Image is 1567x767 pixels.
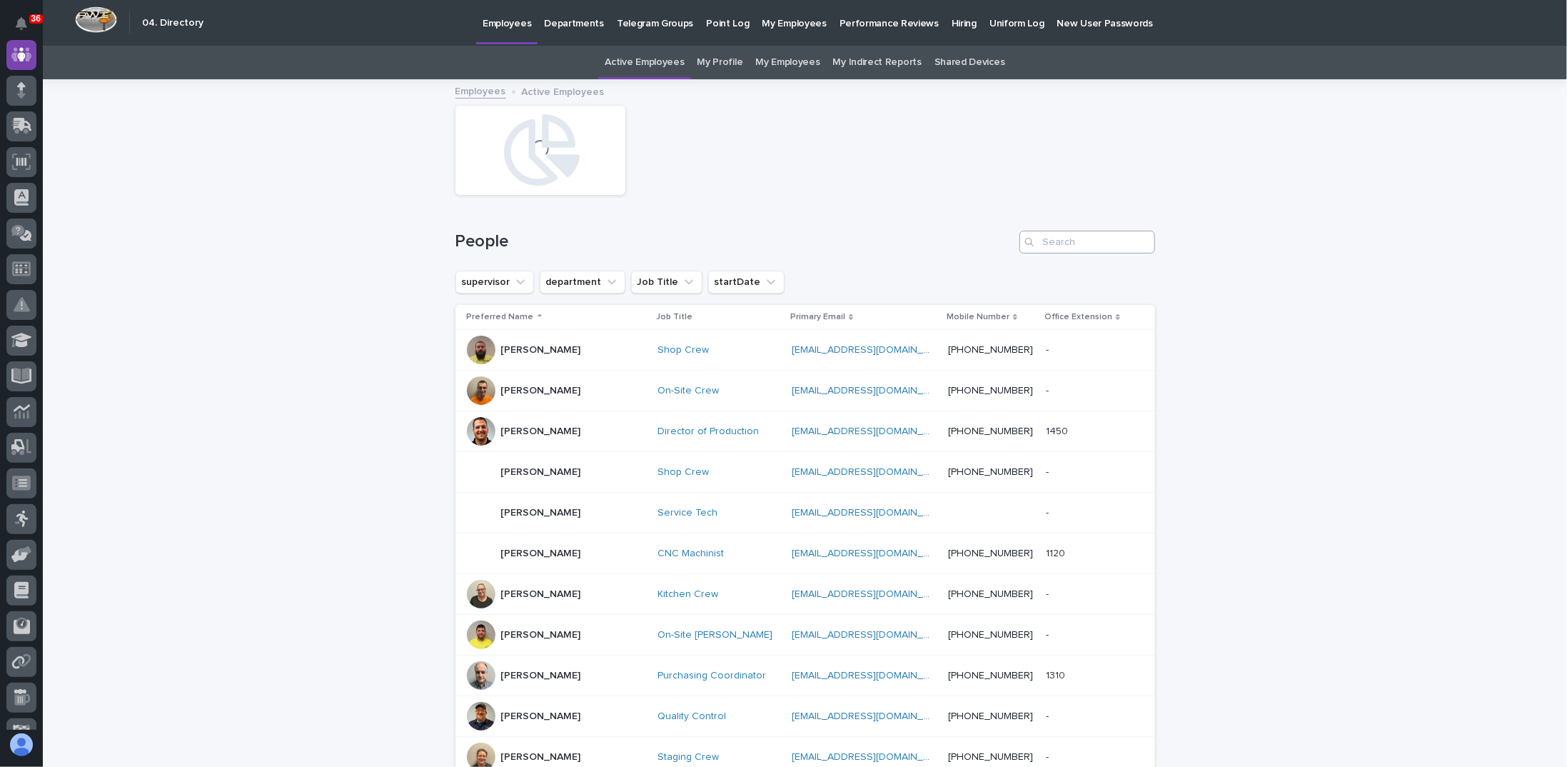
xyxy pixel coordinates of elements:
[657,385,719,397] a: On-Site Crew
[142,17,203,29] h2: 04. Directory
[501,507,581,519] p: [PERSON_NAME]
[501,548,581,560] p: [PERSON_NAME]
[467,309,534,325] p: Preferred Name
[455,533,1155,574] tr: [PERSON_NAME]CNC Machinist [EMAIL_ADDRESS][DOMAIN_NAME] [PHONE_NUMBER]11201120
[792,711,953,721] a: [EMAIL_ADDRESS][DOMAIN_NAME]
[792,345,953,355] a: [EMAIL_ADDRESS][DOMAIN_NAME]
[948,589,1033,599] a: [PHONE_NUMBER]
[455,371,1155,411] tr: [PERSON_NAME]On-Site Crew [EMAIL_ADDRESS][DOMAIN_NAME] [PHONE_NUMBER]--
[1046,423,1071,438] p: 1450
[657,548,724,560] a: CNC Machinist
[792,589,953,599] a: [EMAIL_ADDRESS][DOMAIN_NAME]
[1046,341,1052,356] p: -
[1046,626,1052,641] p: -
[455,452,1155,493] tr: [PERSON_NAME]Shop Crew [EMAIL_ADDRESS][DOMAIN_NAME] [PHONE_NUMBER]--
[455,615,1155,656] tr: [PERSON_NAME]On-Site [PERSON_NAME] [EMAIL_ADDRESS][DOMAIN_NAME] [PHONE_NUMBER]--
[948,671,1033,681] a: [PHONE_NUMBER]
[1046,545,1068,560] p: 1120
[657,711,726,723] a: Quality Control
[522,83,605,99] p: Active Employees
[792,548,953,558] a: [EMAIL_ADDRESS][DOMAIN_NAME]
[455,411,1155,452] tr: [PERSON_NAME]Director of Production [EMAIL_ADDRESS][DOMAIN_NAME] [PHONE_NUMBER]14501450
[948,426,1033,436] a: [PHONE_NUMBER]
[708,271,785,294] button: startDate
[1046,586,1052,601] p: -
[792,508,953,518] a: [EMAIL_ADDRESS][DOMAIN_NAME]
[948,752,1033,762] a: [PHONE_NUMBER]
[657,751,719,763] a: Staging Crew
[948,467,1033,477] a: [PHONE_NUMBER]
[656,309,692,325] p: Job Title
[6,9,36,39] button: Notifications
[947,309,1009,325] p: Mobile Number
[501,711,581,723] p: [PERSON_NAME]
[455,231,1014,252] h1: People
[657,466,709,478] a: Shop Crew
[657,507,717,519] a: Service Tech
[1019,231,1155,254] input: Search
[697,46,743,79] a: My Profile
[792,671,953,681] a: [EMAIL_ADDRESS][DOMAIN_NAME]
[657,670,766,682] a: Purchasing Coordinator
[1046,504,1052,519] p: -
[455,493,1155,533] tr: [PERSON_NAME]Service Tech [EMAIL_ADDRESS][DOMAIN_NAME] --
[631,271,702,294] button: Job Title
[75,6,117,33] img: Workspace Logo
[501,344,581,356] p: [PERSON_NAME]
[948,711,1033,721] a: [PHONE_NUMBER]
[455,271,534,294] button: supervisor
[455,656,1155,696] tr: [PERSON_NAME]Purchasing Coordinator [EMAIL_ADDRESS][DOMAIN_NAME] [PHONE_NUMBER]13101310
[657,426,759,438] a: Director of Production
[455,82,506,99] a: Employees
[948,345,1033,355] a: [PHONE_NUMBER]
[657,629,772,641] a: On-Site [PERSON_NAME]
[755,46,820,79] a: My Employees
[948,386,1033,396] a: [PHONE_NUMBER]
[6,730,36,760] button: users-avatar
[501,751,581,763] p: [PERSON_NAME]
[948,548,1033,558] a: [PHONE_NUMBER]
[948,630,1033,640] a: [PHONE_NUMBER]
[605,46,684,79] a: Active Employees
[792,752,953,762] a: [EMAIL_ADDRESS][DOMAIN_NAME]
[501,426,581,438] p: [PERSON_NAME]
[792,467,953,477] a: [EMAIL_ADDRESS][DOMAIN_NAME]
[792,426,953,436] a: [EMAIL_ADDRESS][DOMAIN_NAME]
[455,696,1155,737] tr: [PERSON_NAME]Quality Control [EMAIL_ADDRESS][DOMAIN_NAME] [PHONE_NUMBER]--
[455,330,1155,371] tr: [PERSON_NAME]Shop Crew [EMAIL_ADDRESS][DOMAIN_NAME] [PHONE_NUMBER]--
[1046,382,1052,397] p: -
[934,46,1005,79] a: Shared Devices
[31,14,41,24] p: 36
[1046,463,1052,478] p: -
[501,466,581,478] p: [PERSON_NAME]
[1044,309,1112,325] p: Office Extension
[501,588,581,601] p: [PERSON_NAME]
[540,271,625,294] button: department
[18,17,36,40] div: Notifications36
[1046,667,1068,682] p: 1310
[792,630,953,640] a: [EMAIL_ADDRESS][DOMAIN_NAME]
[501,670,581,682] p: [PERSON_NAME]
[501,385,581,397] p: [PERSON_NAME]
[790,309,845,325] p: Primary Email
[657,588,718,601] a: Kitchen Crew
[1046,708,1052,723] p: -
[833,46,922,79] a: My Indirect Reports
[792,386,953,396] a: [EMAIL_ADDRESS][DOMAIN_NAME]
[501,629,581,641] p: [PERSON_NAME]
[1046,748,1052,763] p: -
[657,344,709,356] a: Shop Crew
[455,574,1155,615] tr: [PERSON_NAME]Kitchen Crew [EMAIL_ADDRESS][DOMAIN_NAME] [PHONE_NUMBER]--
